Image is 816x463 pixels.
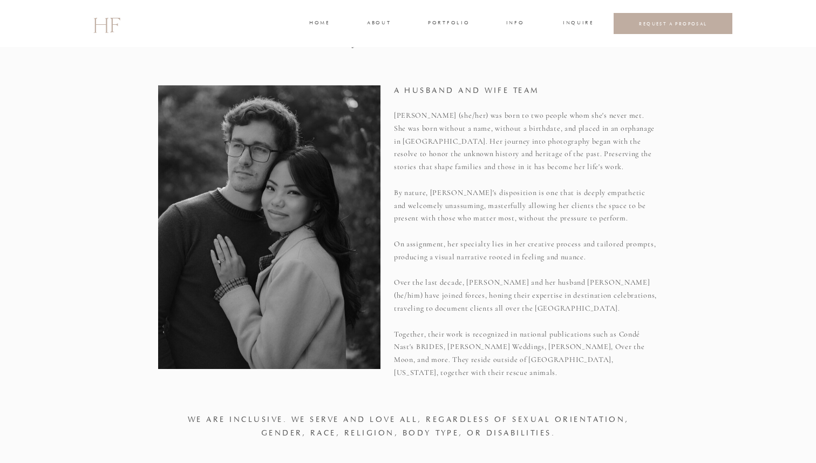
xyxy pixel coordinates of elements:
a: home [309,19,329,29]
a: INFO [505,19,525,29]
a: about [367,19,390,29]
a: REQUEST A PROPOSAL [622,21,724,26]
a: HF [93,8,120,39]
a: portfolio [428,19,468,29]
h1: We are INCLUSIVE. We serve and love all, regardless of sexual orientation, gender, race, religion... [187,413,629,443]
h1: A HUSBAND AND WIFE TEAM [394,85,630,105]
p: [PERSON_NAME] (she/her) was born to two people whom she's never met. She was born without a name,... [394,109,658,375]
a: INQUIRE [563,19,592,29]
